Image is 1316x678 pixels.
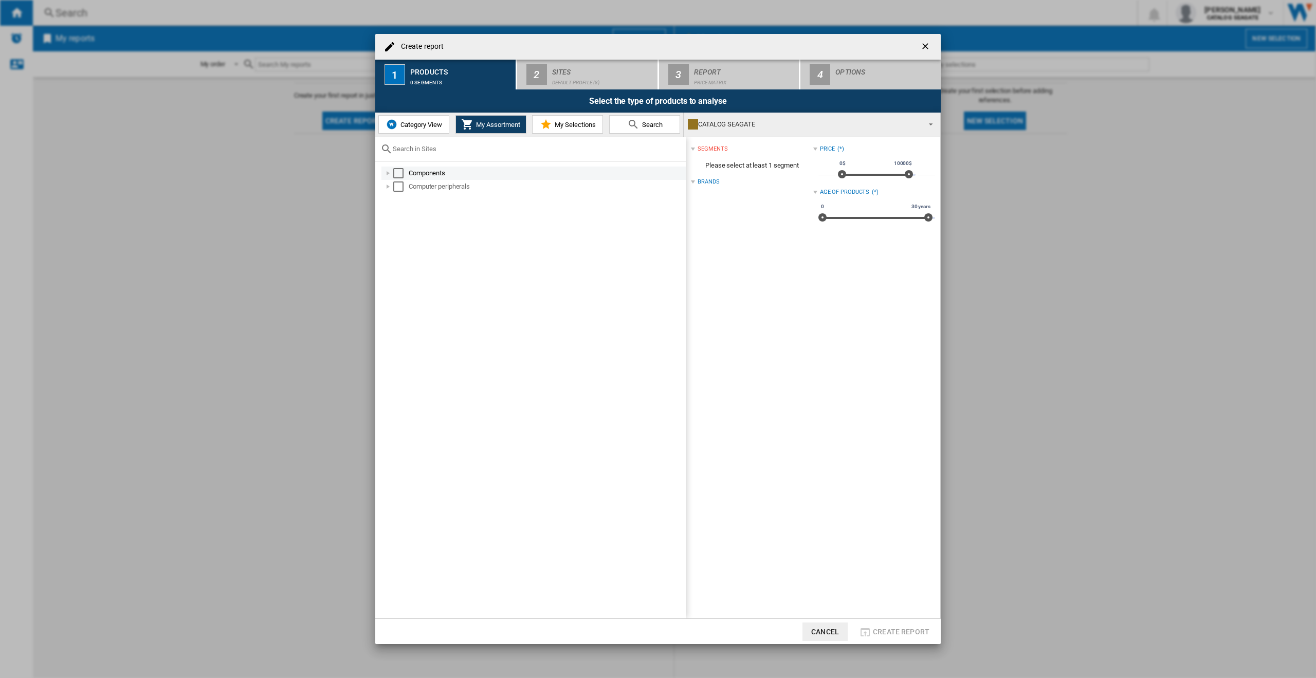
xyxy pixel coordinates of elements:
input: Search in Sites [393,145,681,153]
button: 1 Products 0 segments [375,60,517,89]
button: My Selections [532,115,603,134]
span: Category View [398,121,442,129]
span: 0$ [838,159,847,168]
button: 2 Sites Default profile (8) [517,60,659,89]
img: wiser-icon-blue.png [386,118,398,131]
span: My Selections [552,121,596,129]
div: 1 [385,64,405,85]
div: CATALOG SEAGATE [688,117,920,132]
div: Sites [552,64,653,75]
button: Create report [856,622,933,641]
div: segments [698,145,727,153]
div: Age of products [820,188,870,196]
button: Category View [378,115,449,134]
span: Please select at least 1 segment [691,156,813,175]
div: Price [820,145,835,153]
div: 3 [668,64,689,85]
span: 0 [819,203,826,211]
button: 4 Options [800,60,941,89]
span: Search [639,121,663,129]
ng-md-icon: getI18NText('BUTTONS.CLOSE_DIALOG') [920,41,933,53]
button: Cancel [802,622,848,641]
button: My Assortment [455,115,526,134]
span: Create report [873,628,929,636]
div: Report [694,64,795,75]
div: Components [409,168,684,178]
md-checkbox: Select [393,181,409,192]
div: Computer peripherals [409,181,684,192]
h4: Create report [396,42,444,52]
div: Options [835,64,937,75]
div: 4 [810,64,830,85]
button: getI18NText('BUTTONS.CLOSE_DIALOG') [916,36,937,57]
div: Brands [698,178,719,186]
div: Default profile (8) [552,75,653,85]
div: Select the type of products to analyse [375,89,941,113]
span: 10000$ [892,159,913,168]
div: 0 segments [410,75,511,85]
span: 30 years [910,203,932,211]
span: My Assortment [473,121,520,129]
div: Products [410,64,511,75]
button: 3 Report Price Matrix [659,60,800,89]
md-checkbox: Select [393,168,409,178]
div: Price Matrix [694,75,795,85]
div: 2 [526,64,547,85]
button: Search [609,115,680,134]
